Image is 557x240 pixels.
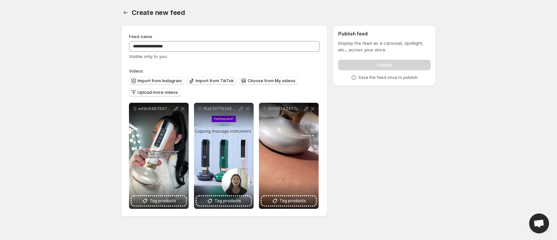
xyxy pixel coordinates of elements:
span: Tag products [215,198,241,204]
span: Visible only to you. [129,54,168,59]
button: Settings [121,8,130,17]
button: Import from TikTok [187,77,236,85]
p: Display the feed as a carousel, spotlight, etc., across your store. [338,40,431,53]
button: Upload more videos [129,89,181,96]
p: f5a5307193454dc7ad22fc741b57b30f [203,106,238,111]
a: Open chat [529,213,549,233]
p: e49c6487697e4018a6ed9c6aeab1413b [138,106,173,111]
span: Choose from My videos [248,78,295,84]
span: Tag products [279,198,306,204]
div: f5a5307193454dc7ad22fc741b57b30fTag products [194,103,254,209]
span: Import from Instagram [138,78,182,84]
div: e49c6487697e4018a6ed9c6aeab1413bTag products [129,103,189,209]
button: Tag products [197,196,251,206]
div: 90f86543477c4dceb6219c4d8e456b74Tag products [259,103,319,209]
span: Feed name [129,34,152,39]
span: Create new feed [132,9,185,17]
p: Save the feed once to publish. [358,75,418,80]
h2: Publish feed [338,30,431,37]
button: Choose from My videos [239,77,298,85]
span: Videos [129,68,143,74]
button: Tag products [262,196,316,206]
span: Tag products [150,198,176,204]
span: Import from TikTok [196,78,234,84]
p: 90f86543477c4dceb6219c4d8e456b74 [268,106,303,111]
span: Upload more videos [138,90,178,95]
button: Import from Instagram [129,77,184,85]
button: Tag products [132,196,186,206]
